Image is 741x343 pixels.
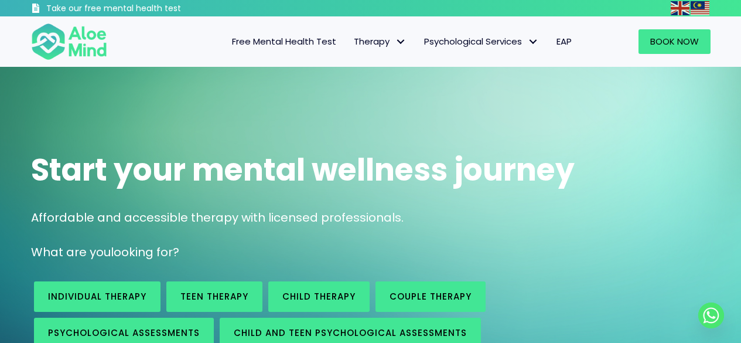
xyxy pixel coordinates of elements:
[31,209,711,226] p: Affordable and accessible therapy with licensed professionals.
[525,33,542,50] span: Psychological Services: submenu
[268,281,370,312] a: Child Therapy
[556,35,572,47] span: EAP
[48,290,146,303] span: Individual therapy
[48,327,200,339] span: Psychological assessments
[232,35,336,47] span: Free Mental Health Test
[691,1,709,15] img: ms
[390,290,472,303] span: Couple therapy
[415,29,548,54] a: Psychological ServicesPsychological Services: submenu
[166,281,262,312] a: Teen Therapy
[223,29,345,54] a: Free Mental Health Test
[392,33,409,50] span: Therapy: submenu
[424,35,539,47] span: Psychological Services
[31,148,575,191] span: Start your mental wellness journey
[31,22,107,61] img: Aloe mind Logo
[31,3,244,16] a: Take our free mental health test
[282,290,356,303] span: Child Therapy
[46,3,244,15] h3: Take our free mental health test
[671,1,691,15] a: English
[638,29,711,54] a: Book Now
[354,35,407,47] span: Therapy
[180,290,248,303] span: Teen Therapy
[650,35,699,47] span: Book Now
[691,1,711,15] a: Malay
[698,303,724,328] a: Whatsapp
[122,29,580,54] nav: Menu
[234,327,467,339] span: Child and Teen Psychological assessments
[548,29,580,54] a: EAP
[111,244,179,260] span: looking for?
[345,29,415,54] a: TherapyTherapy: submenu
[671,1,689,15] img: en
[34,281,161,312] a: Individual therapy
[31,244,111,260] span: What are you
[375,281,486,312] a: Couple therapy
